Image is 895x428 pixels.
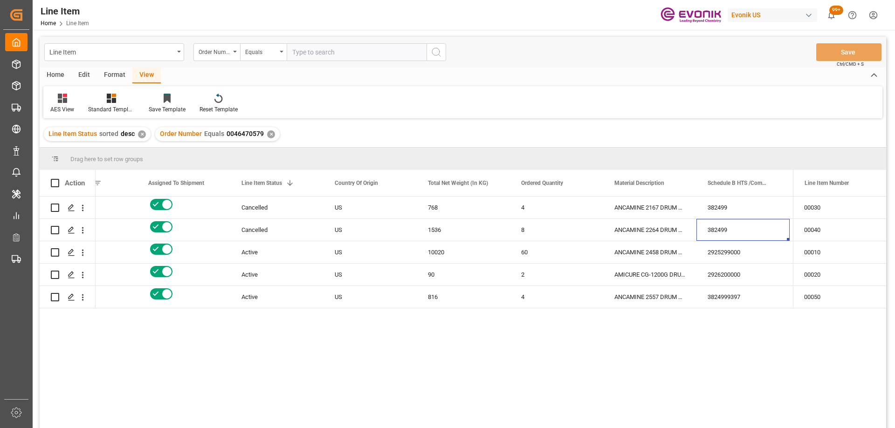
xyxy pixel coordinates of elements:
[324,197,417,218] div: US
[417,241,510,263] div: 10020
[267,130,275,138] div: ✕
[40,219,96,241] div: Press SPACE to select this row.
[821,5,842,26] button: show 100 new notifications
[696,264,790,285] div: 2926200000
[816,43,881,61] button: Save
[793,219,886,241] div: 00040
[696,197,790,218] div: 382499
[728,8,817,22] div: Evonik US
[148,180,204,186] span: Assigned To Shipment
[199,46,230,56] div: Order Number
[793,197,886,219] div: Press SPACE to select this row.
[417,197,510,218] div: 768
[805,180,849,186] span: Line Item Number
[510,241,603,263] div: 60
[324,219,417,241] div: US
[324,241,417,263] div: US
[790,197,883,218] div: 4684.8
[241,197,312,218] div: Cancelled
[70,156,143,163] span: Drag here to set row groups
[40,241,96,264] div: Press SPACE to select this row.
[696,241,790,263] div: 2925299000
[200,105,238,114] div: Reset Template
[50,105,74,114] div: AES View
[324,264,417,285] div: US
[603,219,696,241] div: ANCAMINE 2264 DRUM 192KG
[245,46,277,56] div: Equals
[696,219,790,241] div: 382499
[842,5,863,26] button: Help Center
[44,43,184,61] button: open menu
[287,43,427,61] input: Type to search
[837,61,864,68] span: Ctrl/CMD + S
[417,264,510,285] div: 90
[40,264,96,286] div: Press SPACE to select this row.
[661,7,721,23] img: Evonik-brand-mark-Deep-Purple-RGB.jpeg_1700498283.jpeg
[829,6,843,15] span: 99+
[227,130,264,137] span: 0046470579
[71,68,97,83] div: Edit
[88,105,135,114] div: Standard Templates
[793,264,886,285] div: 00020
[417,219,510,241] div: 1536
[790,219,883,241] div: 5130.24
[790,264,883,285] div: 466.2
[241,180,282,186] span: Line Item Status
[241,286,312,308] div: Active
[427,43,446,61] button: search button
[428,180,488,186] span: Total Net Weight (In KG)
[793,241,886,263] div: 00010
[790,241,883,263] div: 28657.2
[48,130,97,137] span: Line Item Status
[708,180,770,186] span: Schedule B HTS /Commodity Code (HS Code)
[160,130,202,137] span: Order Number
[790,286,883,308] div: 5132.64
[603,197,696,218] div: ANCAMINE 2167 DRUM 192KG
[793,286,886,308] div: Press SPACE to select this row.
[793,197,886,218] div: 00030
[132,68,161,83] div: View
[193,43,240,61] button: open menu
[793,219,886,241] div: Press SPACE to select this row.
[510,197,603,218] div: 4
[603,286,696,308] div: ANCAMINE 2557 DRUM 204KG
[324,286,417,308] div: US
[793,264,886,286] div: Press SPACE to select this row.
[241,264,312,285] div: Active
[793,241,886,264] div: Press SPACE to select this row.
[41,20,56,27] a: Home
[603,241,696,263] div: ANCAMINE 2458 DRUM 167KG
[417,286,510,308] div: 816
[65,179,85,187] div: Action
[149,105,186,114] div: Save Template
[603,264,696,285] div: AMICURE CG-1200G DRUM 45KG
[49,46,174,57] div: Line Item
[728,6,821,24] button: Evonik US
[335,180,378,186] span: Country Of Origin
[241,242,312,263] div: Active
[521,180,563,186] span: Ordered Quantity
[99,130,118,137] span: sorted
[614,180,664,186] span: Material Description
[510,286,603,308] div: 4
[793,286,886,308] div: 00050
[121,130,135,137] span: desc
[40,68,71,83] div: Home
[40,286,96,308] div: Press SPACE to select this row.
[510,219,603,241] div: 8
[40,197,96,219] div: Press SPACE to select this row.
[204,130,224,137] span: Equals
[240,43,287,61] button: open menu
[138,130,146,138] div: ✕
[97,68,132,83] div: Format
[696,286,790,308] div: 3824999397
[510,264,603,285] div: 2
[241,219,312,241] div: Cancelled
[41,4,89,18] div: Line Item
